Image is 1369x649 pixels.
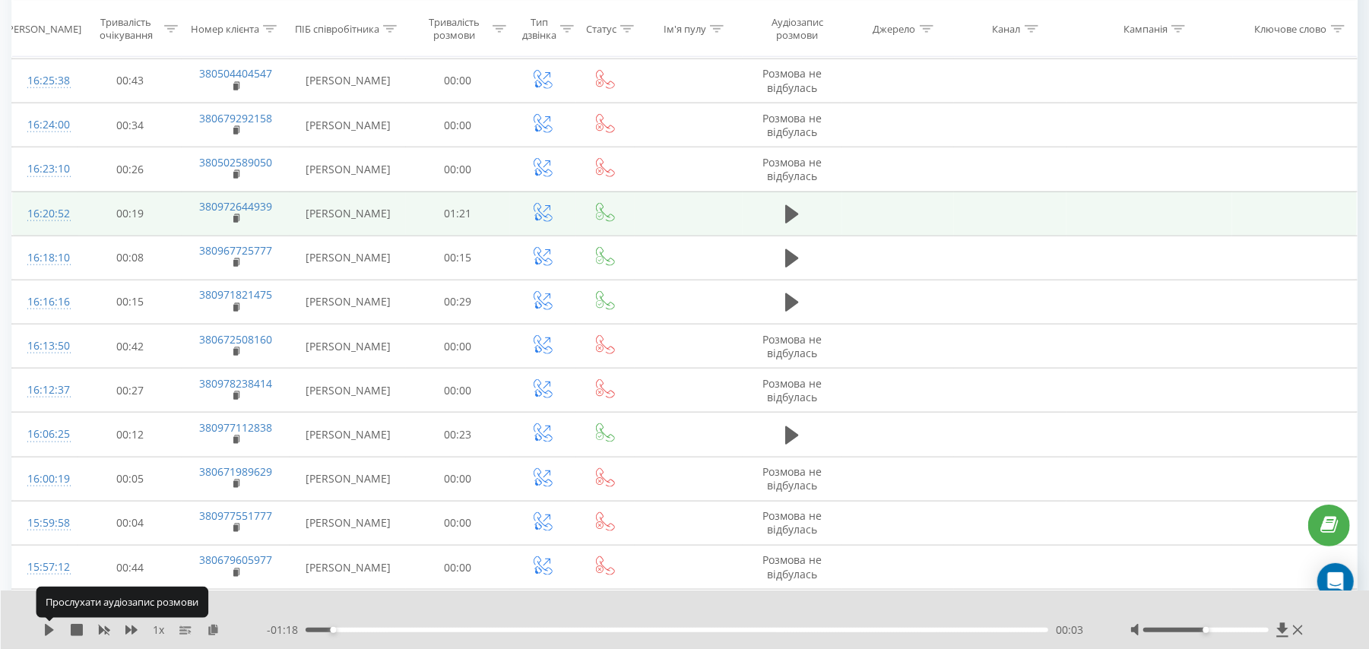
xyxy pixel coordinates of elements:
[406,501,510,545] td: 00:00
[199,420,272,435] a: 380977112838
[199,332,272,347] a: 380672508160
[406,59,510,103] td: 00:00
[78,369,182,413] td: 00:27
[290,103,406,147] td: [PERSON_NAME]
[267,622,306,638] span: - 01:18
[406,590,510,634] td: 00:00
[27,552,63,582] div: 15:57:12
[36,587,208,617] div: Прослухати аудіозапис розмови
[1255,22,1327,35] div: Ключове слово
[191,22,259,35] div: Номер клієнта
[1056,622,1083,638] span: 00:03
[290,457,406,501] td: [PERSON_NAME]
[78,546,182,590] td: 00:44
[331,627,337,633] div: Accessibility label
[290,147,406,192] td: [PERSON_NAME]
[290,546,406,590] td: [PERSON_NAME]
[873,22,916,35] div: Джерело
[762,155,822,183] span: Розмова не відбулась
[1317,563,1354,600] div: Open Intercom Messenger
[78,457,182,501] td: 00:05
[199,111,272,125] a: 380679292158
[27,464,63,494] div: 16:00:19
[762,332,822,360] span: Розмова не відбулась
[5,22,81,35] div: [PERSON_NAME]
[762,464,822,492] span: Розмова не відбулась
[199,508,272,523] a: 380977551777
[406,457,510,501] td: 00:00
[199,552,272,567] a: 380679605977
[290,280,406,324] td: [PERSON_NAME]
[153,622,164,638] span: 1 x
[762,66,822,94] span: Розмова не відбулась
[78,324,182,369] td: 00:42
[762,376,822,404] span: Розмова не відбулась
[522,16,556,42] div: Тип дзвінка
[290,236,406,280] td: [PERSON_NAME]
[420,16,489,42] div: Тривалість розмови
[27,66,63,96] div: 16:25:38
[78,280,182,324] td: 00:15
[406,147,510,192] td: 00:00
[1203,627,1209,633] div: Accessibility label
[199,199,272,214] a: 380972644939
[993,22,1021,35] div: Канал
[27,287,63,317] div: 16:16:16
[27,419,63,449] div: 16:06:25
[1123,22,1168,35] div: Кампанія
[78,103,182,147] td: 00:34
[586,22,616,35] div: Статус
[762,552,822,581] span: Розмова не відбулась
[406,103,510,147] td: 00:00
[290,369,406,413] td: [PERSON_NAME]
[406,546,510,590] td: 00:00
[78,59,182,103] td: 00:43
[406,413,510,457] td: 00:23
[27,508,63,538] div: 15:59:58
[78,192,182,236] td: 00:19
[27,154,63,184] div: 16:23:10
[290,59,406,103] td: [PERSON_NAME]
[290,324,406,369] td: [PERSON_NAME]
[199,376,272,391] a: 380978238414
[295,22,379,35] div: ПІБ співробітника
[199,66,272,81] a: 380504404547
[762,508,822,537] span: Розмова не відбулась
[78,413,182,457] td: 00:12
[290,501,406,545] td: [PERSON_NAME]
[92,16,161,42] div: Тривалість очікування
[406,192,510,236] td: 01:21
[78,236,182,280] td: 00:08
[756,16,838,42] div: Аудіозапис розмови
[406,369,510,413] td: 00:00
[78,501,182,545] td: 00:04
[78,147,182,192] td: 00:26
[199,243,272,258] a: 380967725777
[199,464,272,479] a: 380671989629
[27,331,63,361] div: 16:13:50
[406,236,510,280] td: 00:15
[406,280,510,324] td: 00:29
[199,155,272,169] a: 380502589050
[27,375,63,405] div: 16:12:37
[290,413,406,457] td: [PERSON_NAME]
[664,22,706,35] div: Ім'я пулу
[762,111,822,139] span: Розмова не відбулась
[27,243,63,273] div: 16:18:10
[199,287,272,302] a: 380971821475
[27,110,63,140] div: 16:24:00
[406,324,510,369] td: 00:00
[27,199,63,229] div: 16:20:52
[290,590,406,634] td: [PERSON_NAME]
[290,192,406,236] td: [PERSON_NAME]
